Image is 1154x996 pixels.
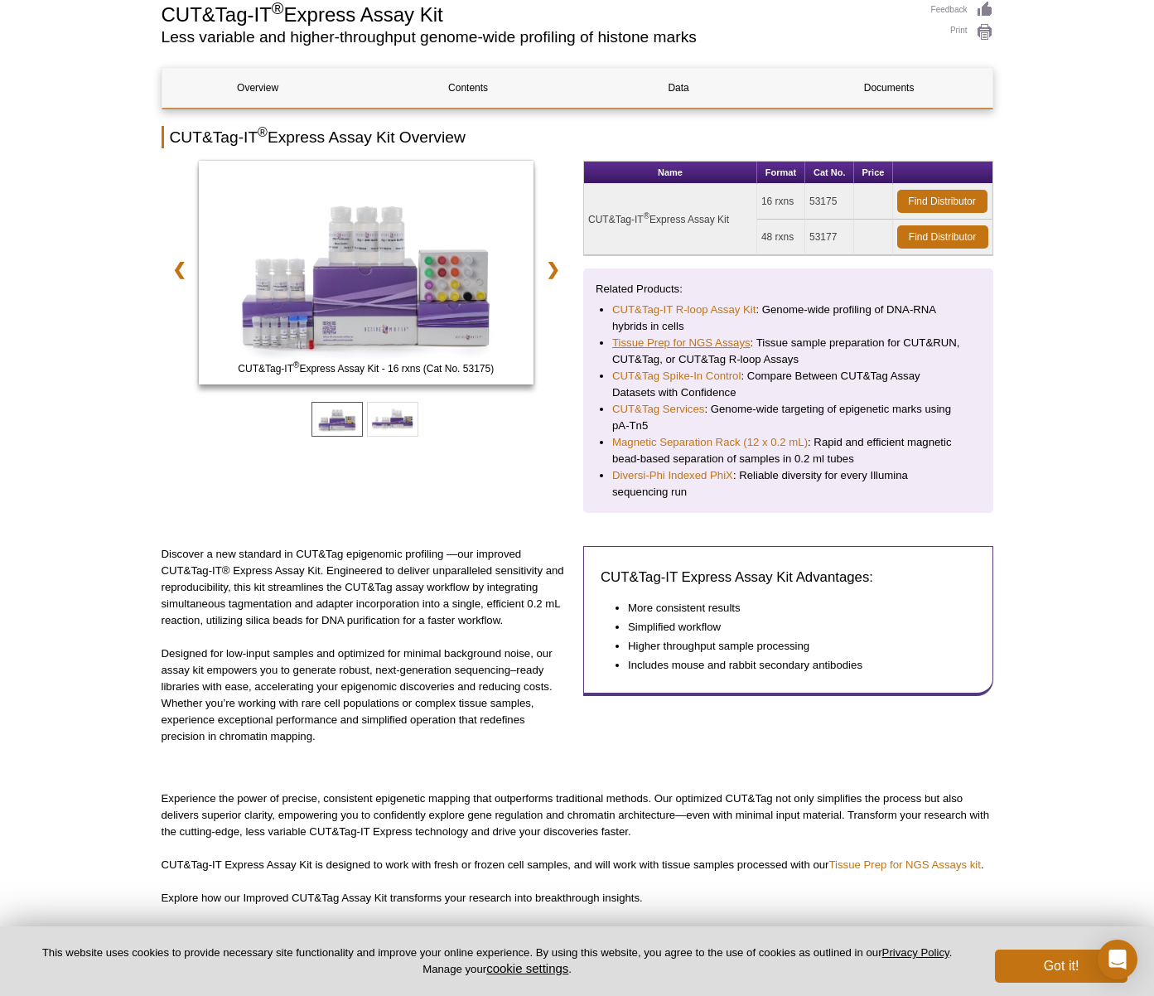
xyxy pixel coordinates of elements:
[202,360,530,377] span: CUT&Tag-IT Express Assay Kit - 16 rxns (Cat No. 53175)
[162,68,354,108] a: Overview
[535,250,571,288] a: ❯
[1098,940,1137,979] div: Open Intercom Messenger
[897,225,988,249] a: Find Distributor
[612,335,964,368] li: : Tissue sample preparation for CUT&RUN, CUT&Tag, or CUT&Tag R-loop Assays
[258,125,268,139] sup: ®
[644,211,649,220] sup: ®
[596,281,981,297] p: Related Products:
[628,619,959,636] li: Simplified workflow
[805,184,854,220] td: 53175
[612,434,808,451] a: Magnetic Separation Rack (12 x 0.2 mL)
[897,190,987,213] a: Find Distributor
[828,858,980,871] a: Tissue Prep for NGS Assays kit
[27,945,968,977] p: This website uses cookies to provide necessary site functionality and improve your online experie...
[612,302,964,335] li: : Genome-wide profiling of DNA-RNA hybrids in cells
[373,68,564,108] a: Contents
[162,126,993,148] h2: CUT&Tag-IT Express Assay Kit Overview
[805,220,854,255] td: 53177
[882,946,949,959] a: Privacy Policy
[931,1,993,19] a: Feedback
[612,467,733,484] a: Diversi-Phi Indexed PhiX
[612,335,751,351] a: Tissue Prep for NGS Assays
[628,657,959,674] li: Includes mouse and rabbit secondary antibodies
[293,360,299,370] sup: ®
[583,68,775,108] a: Data
[612,401,964,434] li: : Genome-wide targeting of epigenetic marks using pA-Tn5
[162,645,572,745] p: Designed for low-input samples and optimized for minimal background noise, our assay kit empowers...
[199,161,534,384] img: CUT&Tag-IT Express Assay Kit - 16 rxns
[995,950,1127,983] button: Got it!
[612,467,964,500] li: : Reliable diversity for every Illumina sequencing run
[612,434,964,467] li: : Rapid and efficient magnetic bead-based separation of samples in 0.2 ml tubes
[584,162,757,184] th: Name
[162,1,915,26] h1: CUT&Tag-IT Express Assay Kit
[162,30,915,45] h2: Less variable and higher-throughput genome-wide profiling of histone marks
[794,68,985,108] a: Documents
[612,401,704,418] a: CUT&Tag Services
[199,161,534,389] a: CUT&Tag-IT Express Assay Kit - 16 rxns
[584,184,757,255] td: CUT&Tag-IT Express Assay Kit
[931,23,993,41] a: Print
[486,961,568,975] button: cookie settings
[601,568,976,587] h3: CUT&Tag-IT Express Assay Kit Advantages:
[162,890,993,907] p: Explore how our Improved CUT&Tag Assay Kit transforms your research into breakthrough insights.
[805,162,854,184] th: Cat No.
[854,162,892,184] th: Price
[628,600,959,616] li: More consistent results
[757,162,805,184] th: Format
[612,368,964,401] li: : Compare Between CUT&Tag Assay Datasets with Confidence
[612,368,741,384] a: CUT&Tag Spike-In Control
[162,546,572,629] p: Discover a new standard in CUT&Tag epigenomic profiling —our improved CUT&Tag-IT® Express Assay K...
[757,220,805,255] td: 48 rxns
[628,638,959,655] li: Higher throughput sample processing
[162,857,993,873] p: CUT&Tag-IT Express Assay Kit is designed to work with fresh or frozen cell samples, and will work...
[162,791,993,840] p: Experience the power of precise, consistent epigenetic mapping that outperforms traditional metho...
[162,250,197,288] a: ❮
[612,302,756,318] a: CUT&Tag-IT R-loop Assay Kit
[757,184,805,220] td: 16 rxns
